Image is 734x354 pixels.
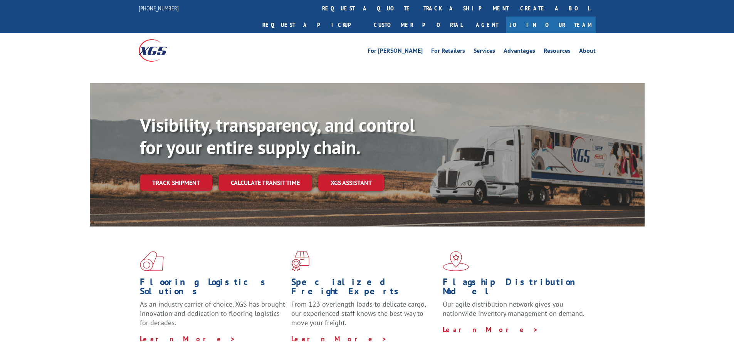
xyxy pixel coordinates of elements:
[140,277,286,300] h1: Flooring Logistics Solutions
[504,48,535,56] a: Advantages
[140,334,236,343] a: Learn More >
[368,48,423,56] a: For [PERSON_NAME]
[291,300,437,334] p: From 123 overlength loads to delicate cargo, our experienced staff knows the best way to move you...
[443,251,469,271] img: xgs-icon-flagship-distribution-model-red
[291,277,437,300] h1: Specialized Freight Experts
[474,48,495,56] a: Services
[291,334,387,343] a: Learn More >
[257,17,368,33] a: Request a pickup
[140,113,415,159] b: Visibility, transparency, and control for your entire supply chain.
[468,17,506,33] a: Agent
[579,48,596,56] a: About
[140,174,212,191] a: Track shipment
[218,174,312,191] a: Calculate transit time
[443,325,539,334] a: Learn More >
[544,48,571,56] a: Resources
[140,251,164,271] img: xgs-icon-total-supply-chain-intelligence-red
[291,251,309,271] img: xgs-icon-focused-on-flooring-red
[443,300,585,318] span: Our agile distribution network gives you nationwide inventory management on demand.
[140,300,285,327] span: As an industry carrier of choice, XGS has brought innovation and dedication to flooring logistics...
[318,174,384,191] a: XGS ASSISTANT
[368,17,468,33] a: Customer Portal
[443,277,588,300] h1: Flagship Distribution Model
[506,17,596,33] a: Join Our Team
[431,48,465,56] a: For Retailers
[139,4,179,12] a: [PHONE_NUMBER]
